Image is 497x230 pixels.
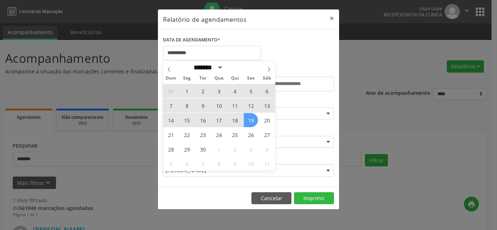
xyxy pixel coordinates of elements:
[164,142,178,156] span: Setembro 28, 2025
[244,142,258,156] span: Outubro 3, 2025
[196,128,210,142] span: Setembro 23, 2025
[191,64,223,71] select: Month
[259,76,275,81] span: Sáb
[243,76,259,81] span: Sex
[164,98,178,113] span: Setembro 7, 2025
[196,142,210,156] span: Setembro 30, 2025
[250,65,334,77] label: ATÉ
[251,192,291,205] button: Cancelar
[180,157,194,171] span: Outubro 6, 2025
[164,84,178,98] span: Agosto 31, 2025
[163,15,246,24] h5: Relatório de agendamentos
[196,157,210,171] span: Outubro 7, 2025
[228,84,242,98] span: Setembro 4, 2025
[180,84,194,98] span: Setembro 1, 2025
[260,128,274,142] span: Setembro 27, 2025
[196,84,210,98] span: Setembro 2, 2025
[228,157,242,171] span: Outubro 9, 2025
[211,76,227,81] span: Qua
[260,113,274,127] span: Setembro 20, 2025
[212,142,226,156] span: Outubro 1, 2025
[180,98,194,113] span: Setembro 8, 2025
[223,64,247,71] input: Year
[180,113,194,127] span: Setembro 15, 2025
[212,113,226,127] span: Setembro 17, 2025
[325,9,339,27] button: Close
[244,157,258,171] span: Outubro 10, 2025
[196,113,210,127] span: Setembro 16, 2025
[260,142,274,156] span: Outubro 4, 2025
[244,128,258,142] span: Setembro 26, 2025
[212,157,226,171] span: Outubro 8, 2025
[179,76,195,81] span: Seg
[228,128,242,142] span: Setembro 25, 2025
[260,98,274,113] span: Setembro 13, 2025
[195,76,211,81] span: Ter
[180,128,194,142] span: Setembro 22, 2025
[164,113,178,127] span: Setembro 14, 2025
[180,142,194,156] span: Setembro 29, 2025
[212,128,226,142] span: Setembro 24, 2025
[196,98,210,113] span: Setembro 9, 2025
[260,84,274,98] span: Setembro 6, 2025
[164,128,178,142] span: Setembro 21, 2025
[228,113,242,127] span: Setembro 18, 2025
[260,157,274,171] span: Outubro 11, 2025
[212,84,226,98] span: Setembro 3, 2025
[163,76,179,81] span: Dom
[294,192,334,205] button: Imprimir
[244,98,258,113] span: Setembro 12, 2025
[164,157,178,171] span: Outubro 5, 2025
[163,35,220,46] label: DATA DE AGENDAMENTO
[228,142,242,156] span: Outubro 2, 2025
[227,76,243,81] span: Qui
[228,98,242,113] span: Setembro 11, 2025
[244,113,258,127] span: Setembro 19, 2025
[212,98,226,113] span: Setembro 10, 2025
[244,84,258,98] span: Setembro 5, 2025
